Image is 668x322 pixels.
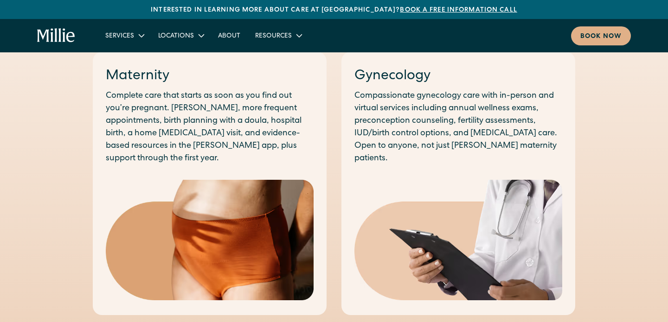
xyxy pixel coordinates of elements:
div: Services [105,32,134,41]
div: Book now [580,32,622,42]
p: Compassionate gynecology care with in-person and virtual services including annual wellness exams... [354,90,562,165]
a: Book now [571,26,631,45]
div: Services [98,28,151,43]
img: Close-up of a woman's midsection wearing high-waisted postpartum underwear, highlighting comfort ... [106,180,314,300]
a: Gynecology [354,69,430,83]
img: Medical professional in a white coat holding a clipboard, representing expert care and diagnosis ... [354,180,562,300]
a: Book a free information call [400,7,517,13]
p: Complete care that starts as soon as you find out you’re pregnant. [PERSON_NAME], more frequent a... [106,90,314,165]
a: home [37,28,76,43]
div: Resources [248,28,308,43]
div: Locations [158,32,194,41]
a: Maternity [106,69,169,83]
div: Locations [151,28,211,43]
a: About [211,28,248,43]
div: Resources [255,32,292,41]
